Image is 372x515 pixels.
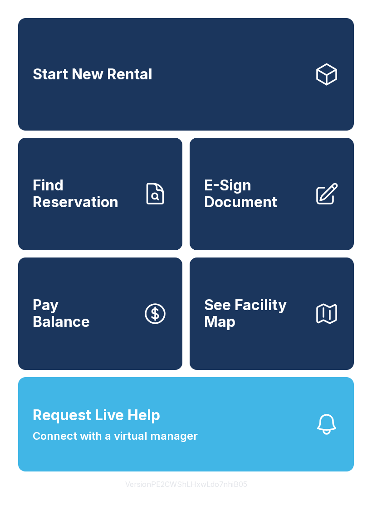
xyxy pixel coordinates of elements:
span: Pay Balance [33,297,90,330]
span: See Facility Map [204,297,307,330]
button: VersionPE2CWShLHxwLdo7nhiB05 [118,471,255,497]
span: E-Sign Document [204,177,307,210]
a: Start New Rental [18,18,354,131]
button: See Facility Map [190,257,354,370]
span: Connect with a virtual manager [33,428,198,444]
span: Start New Rental [33,66,152,83]
span: Request Live Help [33,404,160,426]
button: Request Live HelpConnect with a virtual manager [18,377,354,471]
span: Find Reservation [33,177,135,210]
a: E-Sign Document [190,138,354,250]
a: Find Reservation [18,138,182,250]
a: PayBalance [18,257,182,370]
